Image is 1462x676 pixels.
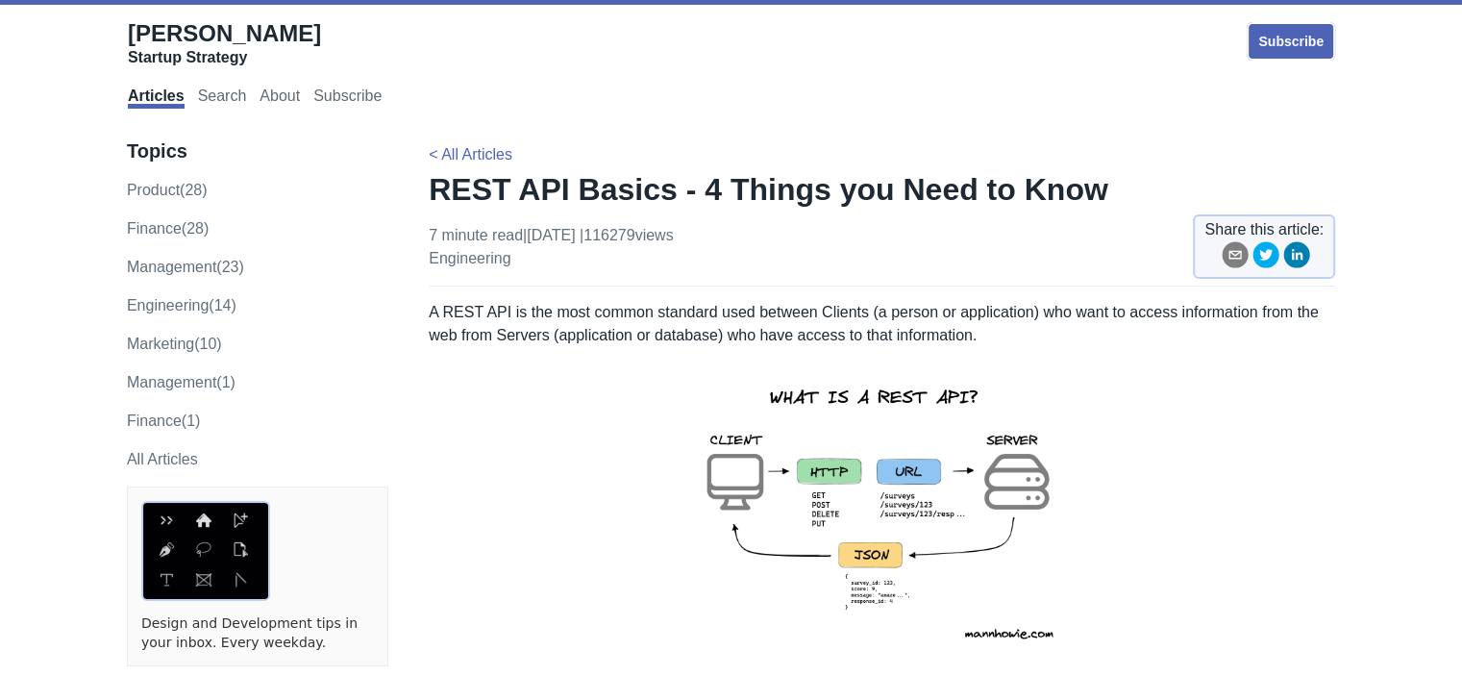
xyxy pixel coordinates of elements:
[127,451,198,467] a: All Articles
[127,139,388,163] h3: Topics
[672,363,1093,661] img: rest-api
[429,146,512,163] a: < All Articles
[127,413,200,429] a: Finance(1)
[128,88,185,109] a: Articles
[313,88,382,109] a: Subscribe
[128,19,321,67] a: [PERSON_NAME]Startup Strategy
[1222,241,1249,275] button: email
[1247,22,1335,61] a: Subscribe
[260,88,300,109] a: About
[1283,241,1310,275] button: linkedin
[127,374,235,390] a: Management(1)
[127,220,209,237] a: finance(28)
[1252,241,1279,275] button: twitter
[141,614,374,652] a: Design and Development tips in your inbox. Every weekday.
[141,501,270,601] img: ads via Carbon
[580,227,674,243] span: | 116279 views
[127,259,244,275] a: management(23)
[429,224,673,270] p: 7 minute read | [DATE]
[1204,218,1324,241] span: Share this article:
[128,48,321,67] div: Startup Strategy
[429,250,510,266] a: engineering
[429,301,1335,347] p: A REST API is the most common standard used between Clients (a person or application) who want to...
[128,20,321,46] span: [PERSON_NAME]
[127,182,208,198] a: product(28)
[429,170,1335,209] h1: REST API Basics - 4 Things you Need to Know
[127,297,236,313] a: engineering(14)
[198,88,247,109] a: Search
[127,336,222,352] a: marketing(10)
